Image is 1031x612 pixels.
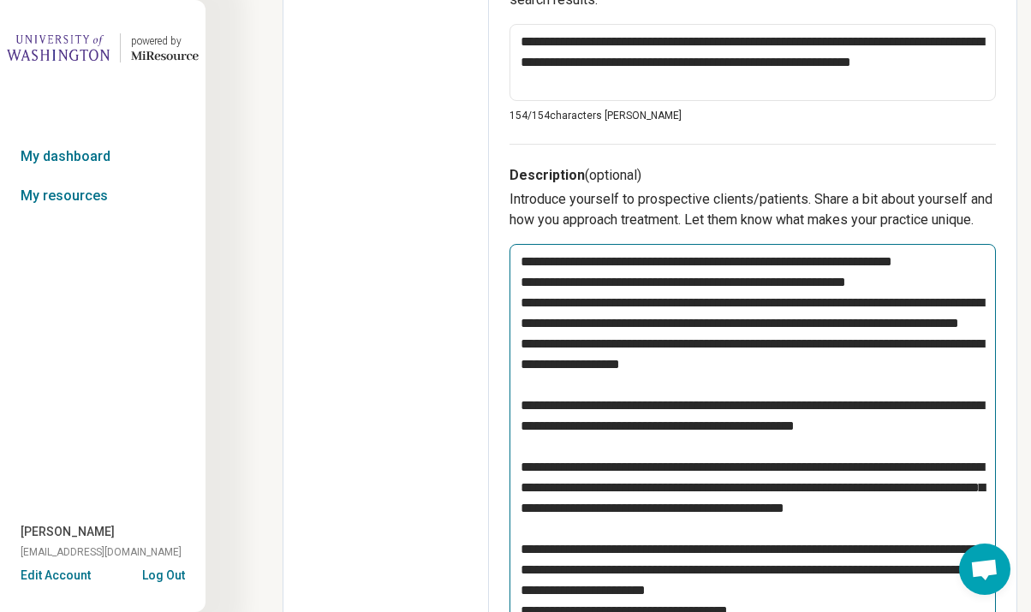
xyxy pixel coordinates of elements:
img: University of Washington [7,27,110,68]
p: 154/ 154 characters [PERSON_NAME] [510,108,996,123]
span: [EMAIL_ADDRESS][DOMAIN_NAME] [21,544,182,560]
button: Log Out [142,567,185,580]
div: Open chat [959,544,1010,595]
p: Introduce yourself to prospective clients/patients. Share a bit about yourself and how you approa... [510,189,996,230]
h3: Description [510,165,996,186]
span: (optional) [585,167,641,183]
span: [PERSON_NAME] [21,523,115,541]
div: powered by [131,33,199,49]
button: Edit Account [21,567,91,585]
a: University of Washingtonpowered by [7,27,199,68]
